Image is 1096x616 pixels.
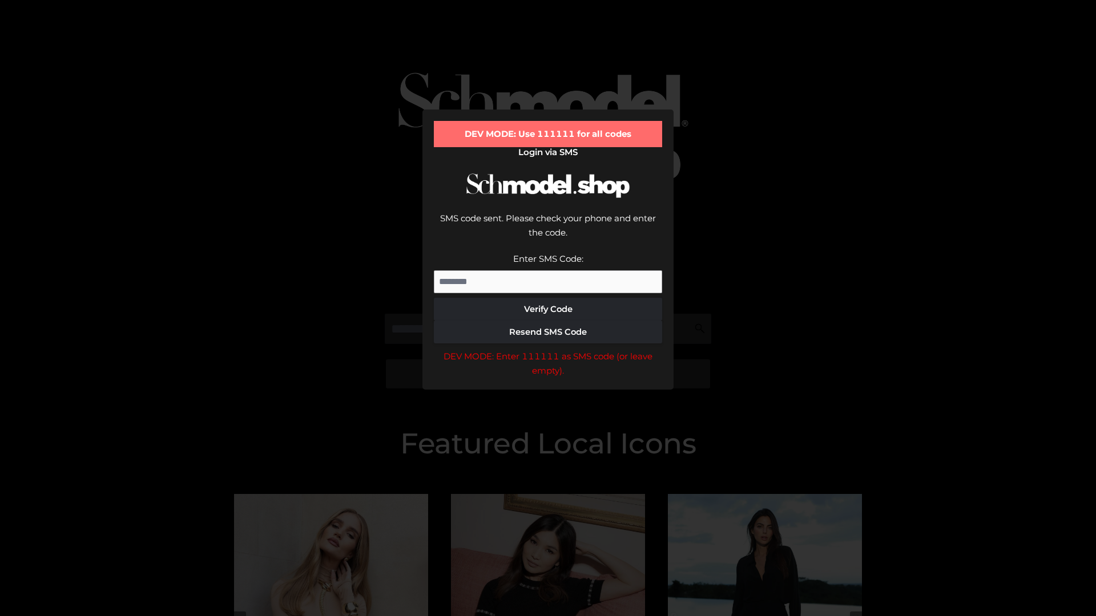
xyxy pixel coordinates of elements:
[434,147,662,157] h2: Login via SMS
[434,121,662,147] div: DEV MODE: Use 111111 for all codes
[434,211,662,252] div: SMS code sent. Please check your phone and enter the code.
[513,253,583,264] label: Enter SMS Code:
[434,298,662,321] button: Verify Code
[462,163,634,208] img: Schmodel Logo
[434,349,662,378] div: DEV MODE: Enter 111111 as SMS code (or leave empty).
[434,321,662,343] button: Resend SMS Code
